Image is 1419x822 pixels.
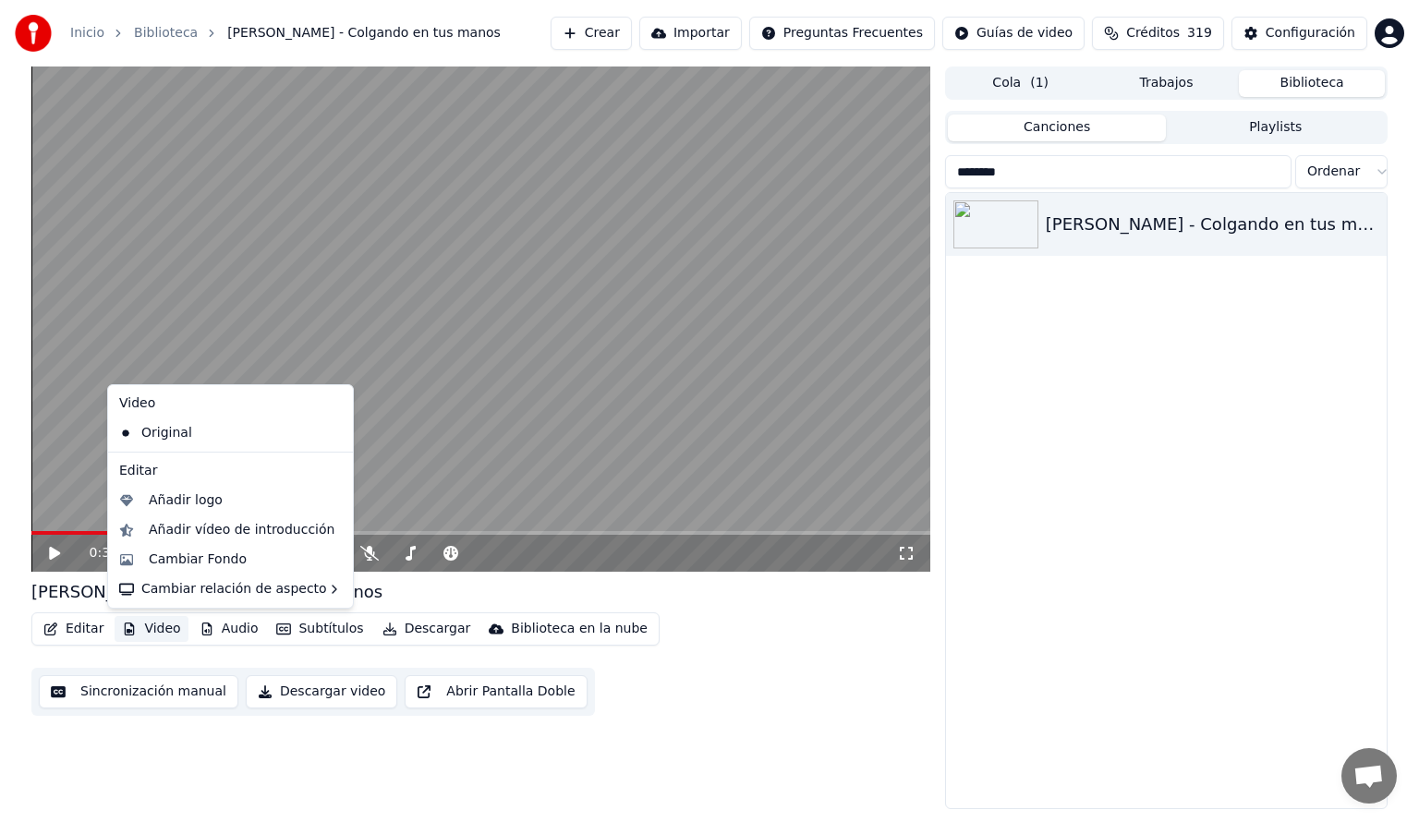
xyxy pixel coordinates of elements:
[1266,24,1355,42] div: Configuración
[112,389,349,418] div: Video
[115,616,188,642] button: Video
[192,616,266,642] button: Audio
[149,491,223,510] div: Añadir logo
[134,24,198,42] a: Biblioteca
[1307,163,1360,181] span: Ordenar
[1187,24,1212,42] span: 319
[36,616,111,642] button: Editar
[112,456,349,486] div: Editar
[948,115,1167,141] button: Canciones
[948,70,1094,97] button: Cola
[375,616,479,642] button: Descargar
[70,24,104,42] a: Inicio
[749,17,935,50] button: Preguntas Frecuentes
[511,620,648,638] div: Biblioteca en la nube
[39,675,238,708] button: Sincronización manual
[1126,24,1180,42] span: Créditos
[90,544,134,562] div: /
[149,550,247,569] div: Cambiar Fondo
[269,616,370,642] button: Subtítulos
[1341,748,1397,804] div: Chat abierto
[246,675,397,708] button: Descargar video
[551,17,632,50] button: Crear
[15,15,52,52] img: youka
[942,17,1085,50] button: Guías de video
[70,24,501,42] nav: breadcrumb
[90,544,118,562] span: 0:33
[227,24,501,42] span: [PERSON_NAME] - Colgando en tus manos
[1030,74,1049,92] span: ( 1 )
[112,574,349,604] div: Cambiar relación de aspecto
[1092,17,1224,50] button: Créditos319
[1046,212,1379,237] div: [PERSON_NAME] - Colgando en tus manos
[1094,70,1240,97] button: Trabajos
[1166,115,1385,141] button: Playlists
[112,418,321,448] div: Original
[405,675,587,708] button: Abrir Pantalla Doble
[1239,70,1385,97] button: Biblioteca
[149,521,334,539] div: Añadir vídeo de introducción
[1231,17,1367,50] button: Configuración
[639,17,742,50] button: Importar
[31,579,382,605] div: [PERSON_NAME] - Colgando en tus manos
